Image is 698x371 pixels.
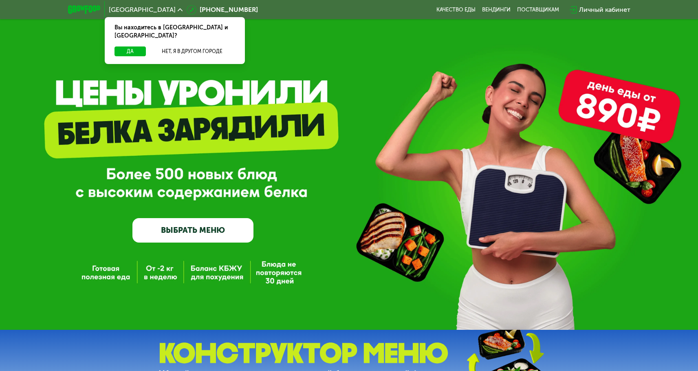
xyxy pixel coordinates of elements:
div: Вы находитесь в [GEOGRAPHIC_DATA] и [GEOGRAPHIC_DATA]? [105,17,245,46]
a: ВЫБРАТЬ МЕНЮ [132,218,253,242]
a: Вендинги [482,7,511,13]
span: [GEOGRAPHIC_DATA] [109,7,176,13]
div: поставщикам [517,7,559,13]
button: Нет, я в другом городе [149,46,235,56]
a: [PHONE_NUMBER] [187,5,258,15]
a: Качество еды [436,7,476,13]
button: Да [114,46,146,56]
div: Личный кабинет [579,5,630,15]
